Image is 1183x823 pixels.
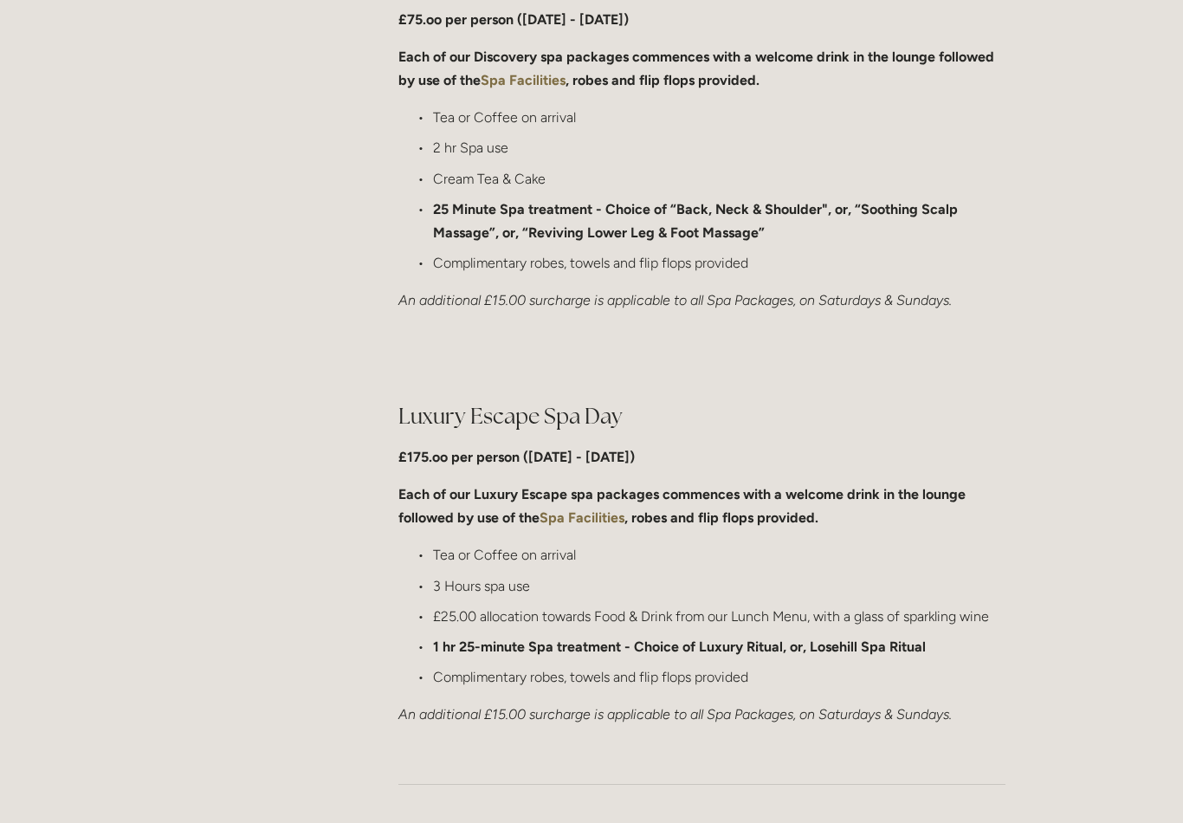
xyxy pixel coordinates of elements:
[433,574,1005,598] p: 3 Hours spa use
[433,665,1005,689] p: Complimentary robes, towels and flip flops provided
[566,72,760,88] strong: , robes and flip flops provided.
[433,201,961,241] strong: 25 Minute Spa treatment - Choice of “Back, Neck & Shoulder", or, “Soothing Scalp Massage”, or, “R...
[433,251,1005,275] p: Complimentary robes, towels and flip flops provided
[398,11,629,28] strong: £75.oo per person ([DATE] - [DATE])
[481,72,566,88] a: Spa Facilities
[398,49,998,88] strong: Each of our Discovery spa packages commences with a welcome drink in the lounge followed by use o...
[624,509,818,526] strong: , robes and flip flops provided.
[433,106,1005,129] p: Tea or Coffee on arrival
[433,543,1005,567] p: Tea or Coffee on arrival
[540,509,624,526] a: Spa Facilities
[433,136,1005,159] p: 2 hr Spa use
[433,638,926,655] strong: 1 hr 25-minute Spa treatment - Choice of Luxury Ritual, or, Losehill Spa Ritual
[433,605,1005,628] p: £25.00 allocation towards Food & Drink from our Lunch Menu, with a glass of sparkling wine
[433,167,1005,191] p: Cream Tea & Cake
[398,401,1005,431] h2: Luxury Escape Spa Day
[398,706,952,723] em: An additional £15.00 surcharge is applicable to all Spa Packages, on Saturdays & Sundays.
[398,486,969,526] strong: Each of our Luxury Escape spa packages commences with a welcome drink in the lounge followed by u...
[398,449,635,465] strong: £175.oo per person ([DATE] - [DATE])
[398,292,952,308] em: An additional £15.00 surcharge is applicable to all Spa Packages, on Saturdays & Sundays.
